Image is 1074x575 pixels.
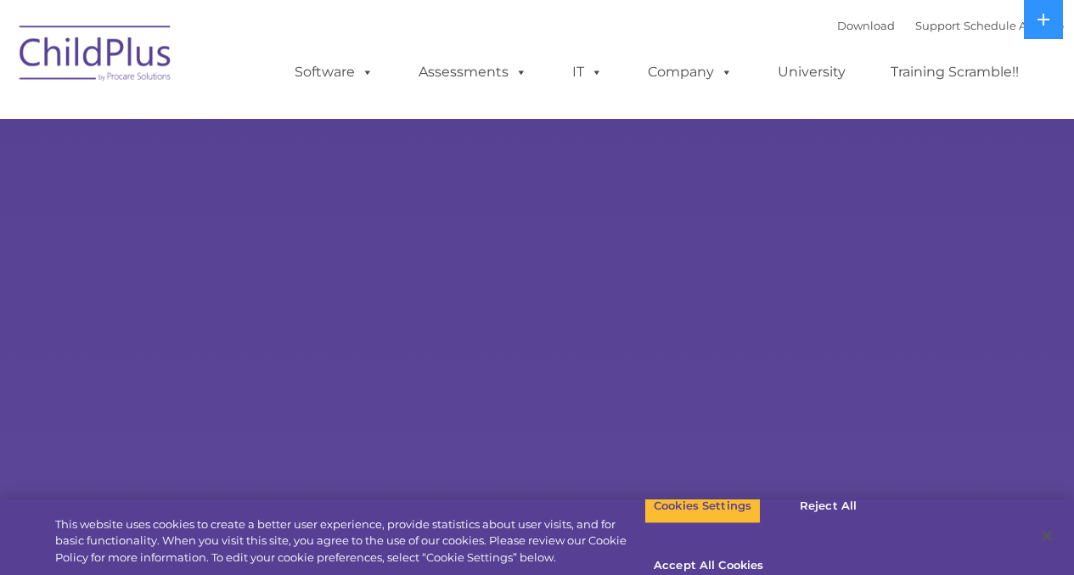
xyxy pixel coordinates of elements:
[964,19,1064,32] a: Schedule A Demo
[837,19,1064,32] font: |
[915,19,960,32] a: Support
[402,55,544,89] a: Assessments
[837,19,895,32] a: Download
[55,516,644,567] div: This website uses cookies to create a better user experience, provide statistics about user visit...
[11,14,181,99] img: ChildPlus by Procare Solutions
[874,55,1036,89] a: Training Scramble!!
[644,488,761,524] button: Cookies Settings
[631,55,750,89] a: Company
[555,55,620,89] a: IT
[278,55,391,89] a: Software
[775,488,881,524] button: Reject All
[1028,517,1066,555] button: Close
[761,55,863,89] a: University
